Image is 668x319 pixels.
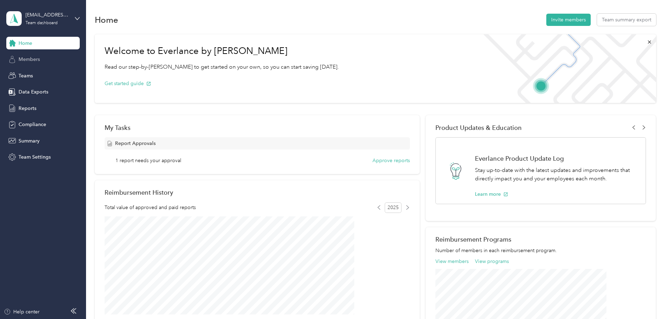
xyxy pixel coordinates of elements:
[475,155,638,162] h1: Everlance Product Update Log
[475,258,509,265] button: View programs
[19,105,36,112] span: Reports
[19,40,32,47] span: Home
[26,11,69,19] div: [EMAIL_ADDRESS][DOMAIN_NAME]
[435,236,646,243] h2: Reimbursement Programs
[105,46,339,57] h1: Welcome to Everlance by [PERSON_NAME]
[105,80,151,87] button: Get started guide
[435,258,469,265] button: View members
[115,140,156,147] span: Report Approvals
[115,157,181,164] span: 1 report needs your approval
[19,56,40,63] span: Members
[26,21,58,25] div: Team dashboard
[435,124,522,131] span: Product Updates & Education
[105,63,339,71] p: Read our step-by-[PERSON_NAME] to get started on your own, so you can start saving [DATE].
[475,166,638,183] p: Stay up-to-date with the latest updates and improvements that directly impact you and your employ...
[546,14,591,26] button: Invite members
[19,72,33,79] span: Teams
[385,202,401,213] span: 2025
[19,137,40,145] span: Summary
[95,16,118,23] h1: Home
[105,124,410,131] div: My Tasks
[105,204,196,211] span: Total value of approved and paid reports
[372,157,410,164] button: Approve reports
[4,308,40,315] button: Help center
[19,88,48,96] span: Data Exports
[475,190,508,198] button: Learn more
[629,280,668,319] iframe: Everlance-gr Chat Button Frame
[435,247,646,254] p: Number of members in each reimbursement program.
[19,121,46,128] span: Compliance
[476,34,656,103] img: Welcome to everlance
[105,189,173,196] h2: Reimbursement History
[19,153,51,161] span: Team Settings
[597,14,656,26] button: Team summary export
